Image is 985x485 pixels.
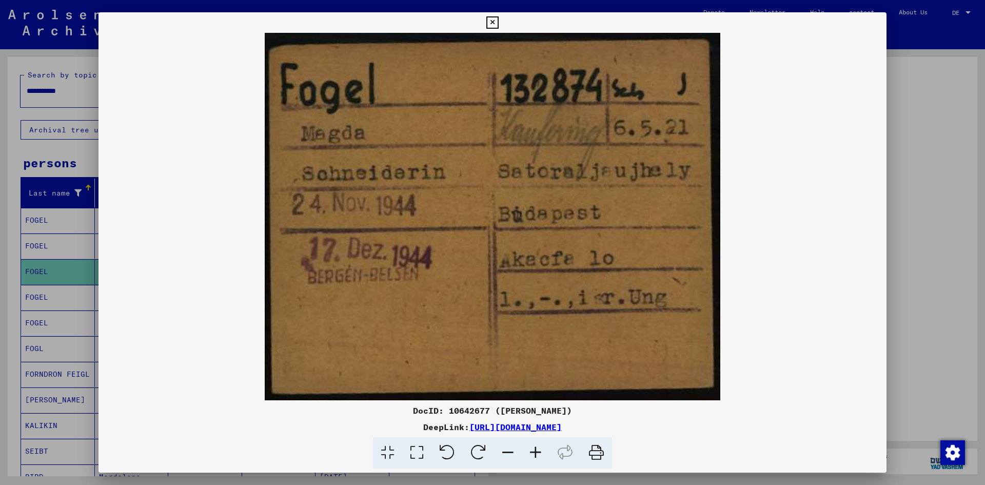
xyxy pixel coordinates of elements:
[423,422,469,432] font: DeepLink:
[469,422,562,432] a: [URL][DOMAIN_NAME]
[98,33,887,400] img: 001.jpg
[940,440,965,465] img: Change consent
[413,405,572,416] font: DocID: 10642677 ([PERSON_NAME])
